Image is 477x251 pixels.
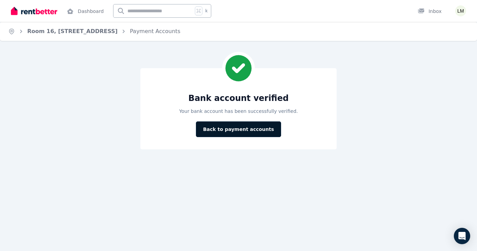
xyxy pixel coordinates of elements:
[454,228,470,244] div: Open Intercom Messenger
[11,6,57,16] img: RentBetter
[418,8,442,15] div: Inbox
[455,5,466,16] img: Lara Mackay
[27,28,118,34] a: Room 16, [STREET_ADDRESS]
[179,108,298,115] p: Your bank account has been successfully verified.
[205,8,207,14] span: k
[188,93,289,104] h3: Bank account verified
[130,28,180,34] a: Payment Accounts
[196,121,281,137] button: Back to payment accounts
